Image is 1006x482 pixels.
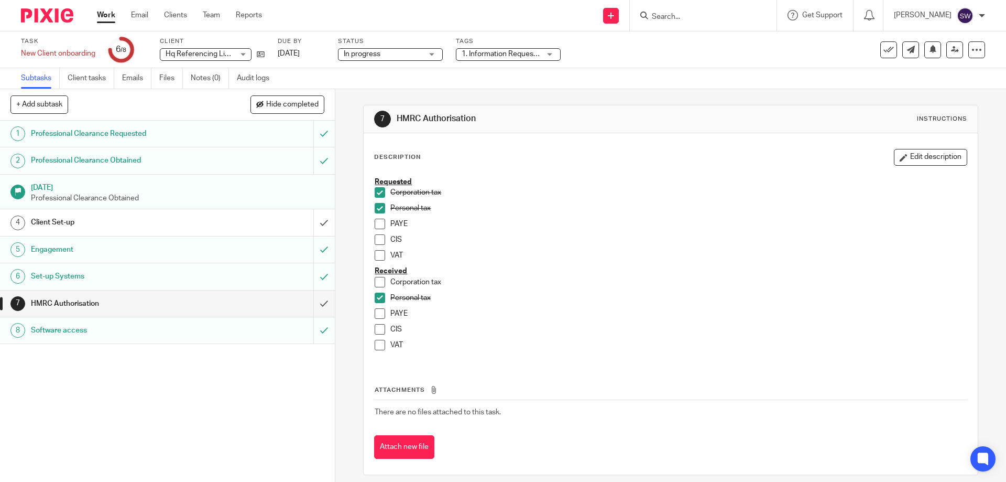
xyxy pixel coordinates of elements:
span: Hq Referencing Limited [166,50,244,58]
label: Client [160,37,265,46]
h1: Professional Clearance Requested [31,126,212,142]
label: Task [21,37,95,46]
a: Reports [236,10,262,20]
a: Notes (0) [191,68,229,89]
h1: Client Set-up [31,215,212,230]
p: Professional Clearance Obtained [31,193,324,203]
p: Description [374,153,421,162]
label: Status [338,37,443,46]
a: Clients [164,10,187,20]
p: Personal tax [390,293,966,303]
span: 1. Information Requested + 1 [462,50,556,58]
h1: Software access [31,323,212,338]
span: In progress [344,50,380,58]
p: Corporation tax [390,187,966,198]
label: Due by [278,37,325,46]
h1: Set-up Systems [31,269,212,284]
img: svg%3E [957,7,974,24]
div: 7 [374,111,391,127]
p: CIS [390,324,966,335]
a: Emails [122,68,151,89]
h1: HMRC Authorisation [31,296,212,312]
div: 1 [10,126,25,141]
div: 8 [10,323,25,338]
p: Personal tax [390,203,966,213]
div: 7 [10,296,25,311]
span: Hide completed [266,101,319,109]
a: Client tasks [68,68,114,89]
img: Pixie [21,8,73,23]
span: [DATE] [278,50,300,57]
button: Edit description [894,149,967,166]
p: Corporation tax [390,277,966,287]
span: Attachments [375,387,425,393]
button: + Add subtask [10,95,68,113]
p: [PERSON_NAME] [894,10,952,20]
div: 2 [10,154,25,168]
small: /8 [121,47,126,53]
a: Work [97,10,115,20]
button: Attach new file [374,435,434,459]
p: PAYE [390,219,966,229]
h1: [DATE] [31,180,324,193]
a: Email [131,10,148,20]
div: 6 [10,269,25,284]
span: There are no files attached to this task. [375,409,501,416]
label: Tags [456,37,561,46]
a: Audit logs [237,68,277,89]
p: PAYE [390,308,966,319]
h1: Professional Clearance Obtained [31,153,212,168]
p: VAT [390,340,966,350]
input: Search [651,13,745,22]
div: 5 [10,242,25,257]
div: Instructions [917,115,967,123]
a: Team [203,10,220,20]
a: Files [159,68,183,89]
p: VAT [390,250,966,261]
h1: HMRC Authorisation [397,113,693,124]
a: Subtasks [21,68,60,89]
u: Requested [375,178,412,186]
span: Get Support [802,12,843,19]
button: Hide completed [250,95,324,113]
div: 6 [116,44,126,56]
h1: Engagement [31,242,212,258]
div: 4 [10,216,25,230]
p: CIS [390,234,966,245]
div: New Client onboarding [21,48,95,59]
u: Received [375,267,407,275]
